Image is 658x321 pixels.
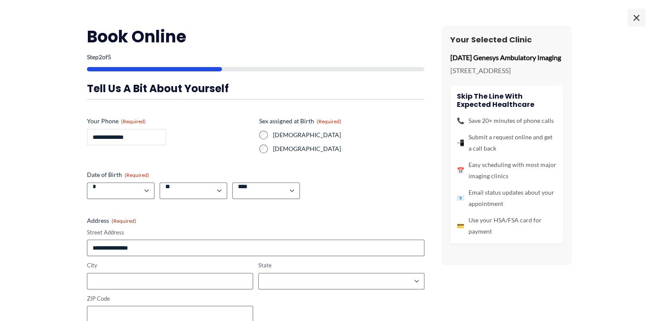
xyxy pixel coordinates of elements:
[457,92,556,109] h4: Skip the line with Expected Healthcare
[628,9,645,26] span: ×
[450,51,563,64] p: [DATE] Genesys Ambulatory Imaging
[87,228,424,237] label: Street Address
[457,220,464,231] span: 💳
[273,131,424,139] label: [DEMOGRAPHIC_DATA]
[457,165,464,176] span: 📅
[457,159,556,182] li: Easy scheduling with most major imaging clinics
[457,137,464,148] span: 📲
[99,53,102,61] span: 2
[450,64,563,77] p: [STREET_ADDRESS]
[457,193,464,204] span: 📧
[457,132,556,154] li: Submit a request online and get a call back
[450,35,563,45] h3: Your Selected Clinic
[258,261,424,270] label: State
[457,115,464,126] span: 📞
[87,117,252,125] label: Your Phone
[259,117,341,125] legend: Sex assigned at Birth
[108,53,111,61] span: 5
[125,172,149,178] span: (Required)
[87,82,424,95] h3: Tell us a bit about yourself
[121,118,146,125] span: (Required)
[87,261,253,270] label: City
[457,187,556,209] li: Email status updates about your appointment
[87,216,136,225] legend: Address
[457,215,556,237] li: Use your HSA/FSA card for payment
[273,144,424,153] label: [DEMOGRAPHIC_DATA]
[87,26,424,47] h2: Book Online
[87,170,149,179] legend: Date of Birth
[457,115,556,126] li: Save 20+ minutes of phone calls
[317,118,341,125] span: (Required)
[87,54,424,60] p: Step of
[87,295,253,303] label: ZIP Code
[112,218,136,224] span: (Required)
